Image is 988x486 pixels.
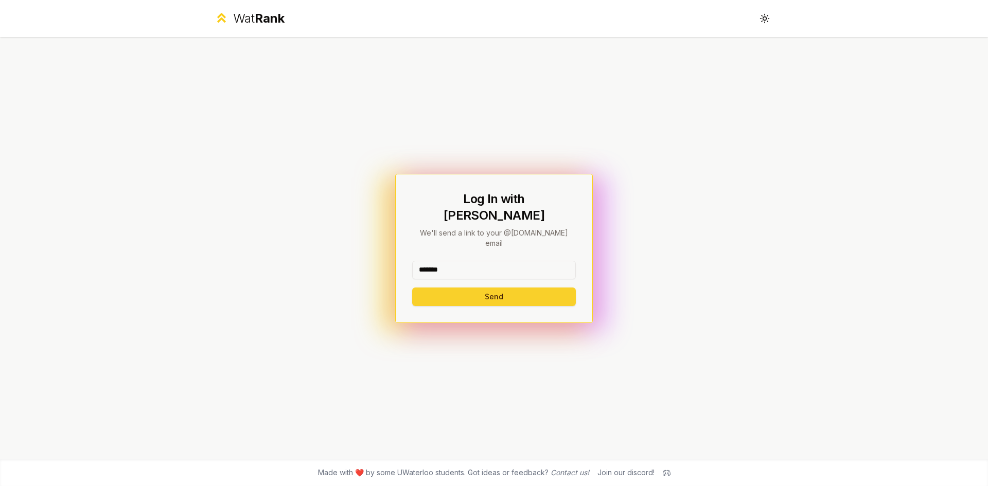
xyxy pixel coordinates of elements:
[318,467,589,478] span: Made with ❤️ by some UWaterloo students. Got ideas or feedback?
[233,10,285,27] div: Wat
[412,228,576,248] p: We'll send a link to your @[DOMAIN_NAME] email
[255,11,285,26] span: Rank
[412,191,576,224] h1: Log In with [PERSON_NAME]
[597,467,655,478] div: Join our discord!
[412,287,576,306] button: Send
[551,468,589,477] a: Contact us!
[214,10,285,27] a: WatRank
